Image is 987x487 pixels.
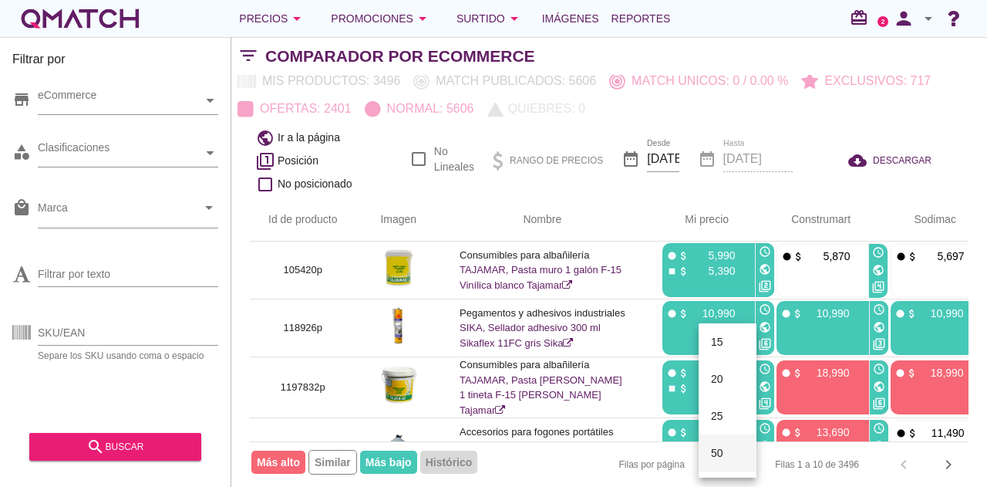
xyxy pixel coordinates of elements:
i: access_time [873,363,885,375]
i: fiber_manual_record [666,308,678,320]
p: 118926p [268,320,338,336]
label: No Lineales [434,144,474,174]
span: DESCARGAR [873,154,931,167]
p: 11,390 [689,440,736,455]
p: 1233210p [268,439,338,455]
p: 1197832p [268,380,338,395]
p: Consumibles para albañilería [460,357,625,373]
i: filter_6 [759,338,771,350]
i: attach_money [678,367,689,379]
i: check_box_outline_blank [256,175,275,194]
button: Normal: 5606 [359,95,481,123]
i: attach_money [678,308,689,320]
i: public [873,321,885,333]
p: Normal: 5606 [381,100,474,118]
div: Separe los SKU usando coma o espacio [38,351,218,360]
i: fiber_manual_record [780,308,792,320]
span: Reportes [611,9,671,28]
i: attach_money [906,308,918,320]
i: category [12,143,31,161]
i: cloud_download [848,151,873,170]
button: Promociones [318,3,444,34]
div: 25 [711,407,744,425]
span: Posición [278,153,318,169]
div: Filas 1 a 10 de 3496 [775,458,859,472]
div: 50 [711,444,744,462]
i: fiber_manual_record [666,367,678,379]
p: 5,990 [689,248,736,263]
i: person [888,8,919,29]
i: fiber_manual_record [781,251,793,262]
div: Filas por página [465,442,746,487]
i: attach_money [906,367,918,379]
i: access_time [873,422,885,435]
p: 13,690 [803,424,850,440]
th: Nombre: Not sorted. [441,198,644,242]
i: fiber_manual_record [895,428,907,439]
i: arrow_drop_down [288,9,306,28]
th: Id de producto: Not sorted. [250,198,356,242]
p: 18,990 [689,424,736,440]
p: 10,990 [689,306,736,321]
i: public [759,440,771,452]
i: attach_money [678,427,689,438]
i: filter_3 [873,338,885,350]
i: public [873,380,885,393]
i: filter_4 [872,281,884,293]
i: search [86,438,105,456]
th: Mi precio: Not sorted. Activate to sort ascending. [644,198,758,242]
i: attach_money [678,250,689,262]
i: access_time [759,422,771,435]
span: Histórico [420,451,478,474]
p: Ofertas: 2401 [254,100,352,118]
i: attach_money [793,251,804,262]
a: TAJAMAR, Pasta [PERSON_NAME] 1 tineta F-15 [PERSON_NAME] Tajamar [460,374,622,416]
a: PROVIDUS, Regulador de gas 3/8'' HE TYPE W405-GLP Providus. [460,441,617,468]
img: 1197832p_15.jpg [375,366,423,404]
i: attach_money [907,428,918,439]
i: filter_6 [873,397,885,410]
button: DESCARGAR [836,147,944,174]
p: Pegamentos y adhesivos industriales [460,306,625,321]
i: attach_money [792,367,803,379]
button: Surtido [444,3,536,34]
a: 2 [878,16,888,27]
img: 118926p_15.jpg [375,306,423,345]
i: arrow_drop_down [200,198,218,217]
i: store [12,90,31,109]
div: 15 [711,333,744,351]
i: filter_4 [759,397,771,410]
span: Similar [308,450,357,475]
h2: Comparador por eCommerce [265,44,535,69]
text: 2 [881,18,885,25]
button: Ofertas: 2401 [231,95,359,123]
div: Promociones [331,9,432,28]
i: fiber_manual_record [666,427,678,438]
div: buscar [42,438,189,456]
i: attach_money [792,308,803,320]
p: 18,990 [918,365,964,380]
a: white-qmatch-logo [19,3,142,34]
th: Sodimac: Not sorted. Activate to sort ascending. [872,198,986,242]
span: No posicionado [278,176,352,192]
i: attach_money [907,251,918,262]
i: fiber_manual_record [780,367,792,379]
i: date_range [622,150,640,168]
p: Match únicos: 0 / 0.00 % [625,72,788,90]
p: 17,090 [689,380,736,396]
span: Más bajo [360,451,417,474]
button: Exclusivos: 717 [795,67,938,95]
a: SIKA, Sellador adhesivo 300 ml Sikaflex 11FC gris Sika [460,322,601,349]
p: Accesorios para fogones portátiles [460,424,625,440]
i: public [759,321,771,333]
p: 5,390 [689,263,736,279]
a: Reportes [605,3,677,34]
p: 18,990 [803,365,850,380]
i: access_time [759,303,771,316]
p: Consumibles para albañilería [460,248,625,263]
i: arrow_drop_down [413,9,432,28]
i: attach_money [678,383,689,394]
span: Más alto [251,451,305,474]
button: Next page [935,451,962,479]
